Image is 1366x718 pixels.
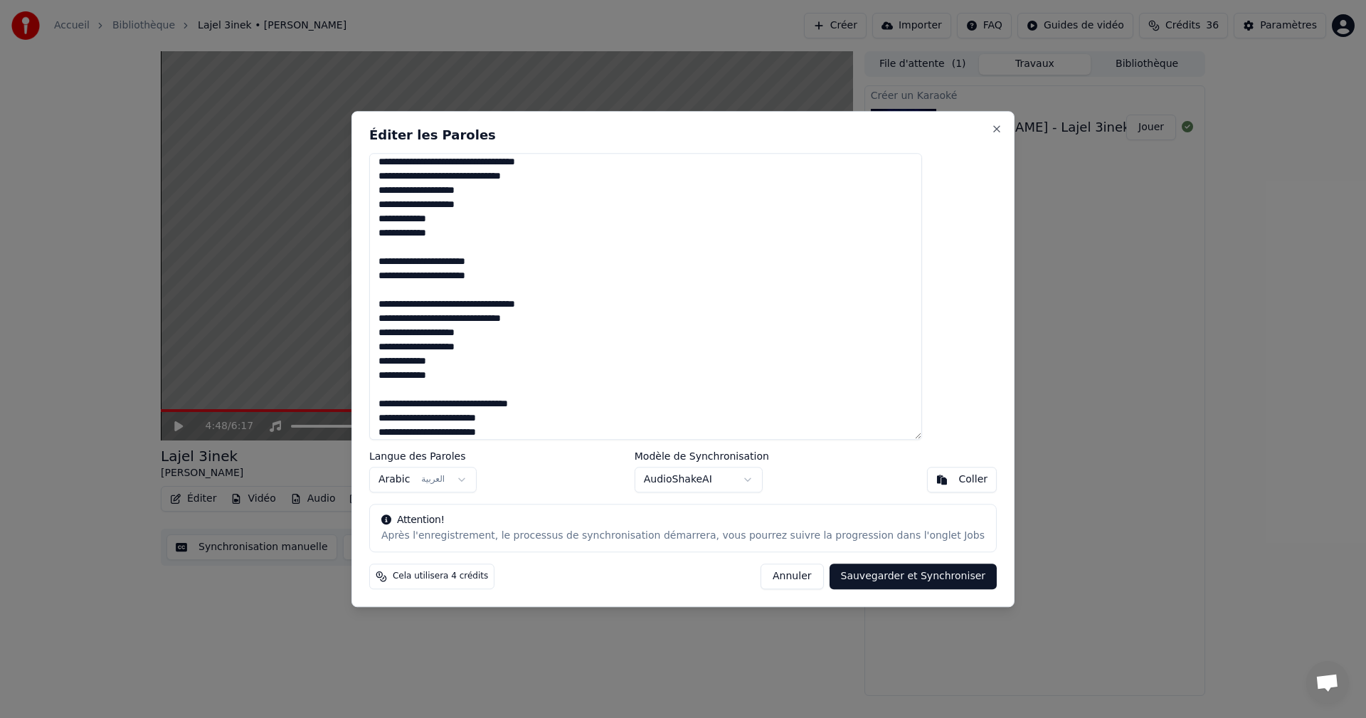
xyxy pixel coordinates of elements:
[959,472,988,487] div: Coller
[381,529,985,543] div: Après l'enregistrement, le processus de synchronisation démarrera, vous pourrez suivre la progres...
[830,564,997,589] button: Sauvegarder et Synchroniser
[369,451,477,461] label: Langue des Paroles
[381,513,985,527] div: Attention!
[369,129,997,142] h2: Éditer les Paroles
[635,451,769,461] label: Modèle de Synchronisation
[761,564,823,589] button: Annuler
[927,467,997,492] button: Coller
[393,571,488,582] span: Cela utilisera 4 crédits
